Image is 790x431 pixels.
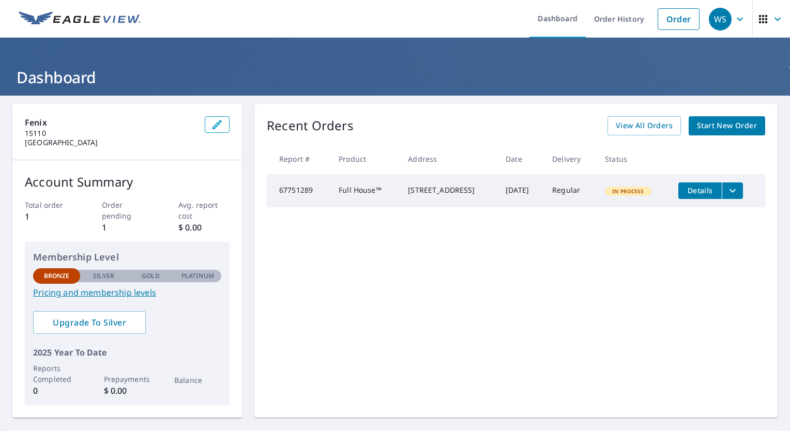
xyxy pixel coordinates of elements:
[597,144,670,174] th: Status
[174,375,221,386] p: Balance
[25,210,76,223] p: 1
[102,199,153,221] p: Order pending
[689,116,765,135] a: Start New Order
[44,271,70,281] p: Bronze
[497,174,544,207] td: [DATE]
[25,199,76,210] p: Total order
[102,221,153,234] p: 1
[12,67,778,88] h1: Dashboard
[25,129,196,138] p: 15110
[25,116,196,129] p: Fenix
[93,271,115,281] p: Silver
[19,11,141,27] img: EV Logo
[178,199,230,221] p: Avg. report cost
[544,144,597,174] th: Delivery
[33,311,146,334] a: Upgrade To Silver
[33,363,80,384] p: Reports Completed
[33,250,221,264] p: Membership Level
[181,271,214,281] p: Platinum
[330,174,400,207] td: Full House™
[616,119,673,132] span: View All Orders
[33,346,221,359] p: 2025 Year To Date
[408,185,489,195] div: [STREET_ADDRESS]
[400,144,497,174] th: Address
[658,8,700,30] a: Order
[607,116,681,135] a: View All Orders
[544,174,597,207] td: Regular
[709,8,732,30] div: WS
[25,138,196,147] p: [GEOGRAPHIC_DATA]
[497,144,544,174] th: Date
[104,374,151,384] p: Prepayments
[685,186,716,195] span: Details
[142,271,159,281] p: Gold
[33,286,221,299] a: Pricing and membership levels
[678,182,722,199] button: detailsBtn-67751289
[41,317,138,328] span: Upgrade To Silver
[267,144,330,174] th: Report #
[25,173,230,191] p: Account Summary
[104,384,151,397] p: $ 0.00
[267,116,354,135] p: Recent Orders
[267,174,330,207] td: 67751289
[178,221,230,234] p: $ 0.00
[330,144,400,174] th: Product
[697,119,757,132] span: Start New Order
[606,188,650,195] span: In Process
[722,182,743,199] button: filesDropdownBtn-67751289
[33,384,80,397] p: 0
